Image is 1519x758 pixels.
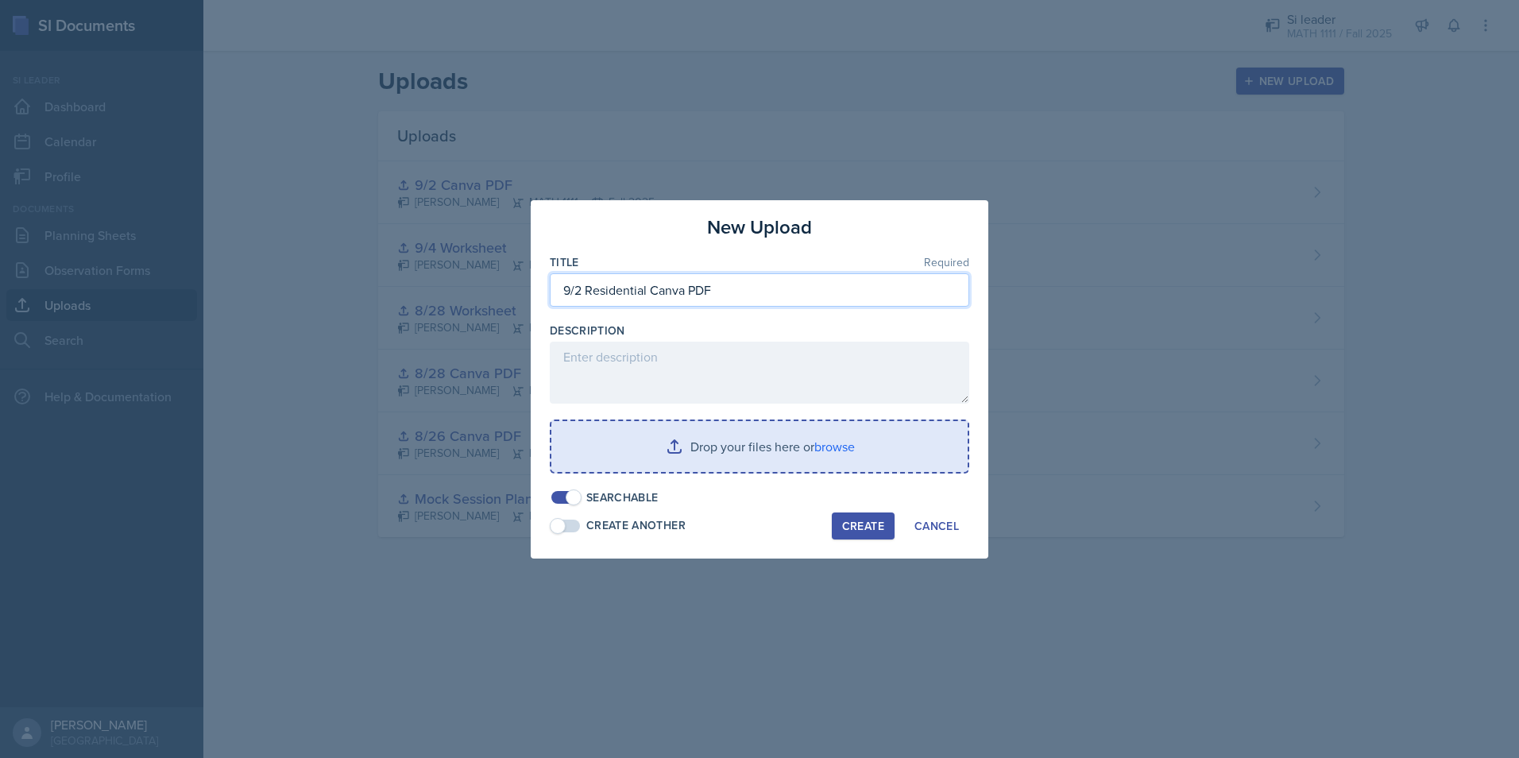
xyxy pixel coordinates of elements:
[904,512,969,539] button: Cancel
[832,512,895,539] button: Create
[586,489,659,506] div: Searchable
[550,323,625,338] label: Description
[550,254,579,270] label: Title
[586,517,686,534] div: Create Another
[707,213,812,242] h3: New Upload
[550,273,969,307] input: Enter title
[842,520,884,532] div: Create
[924,257,969,268] span: Required
[914,520,959,532] div: Cancel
